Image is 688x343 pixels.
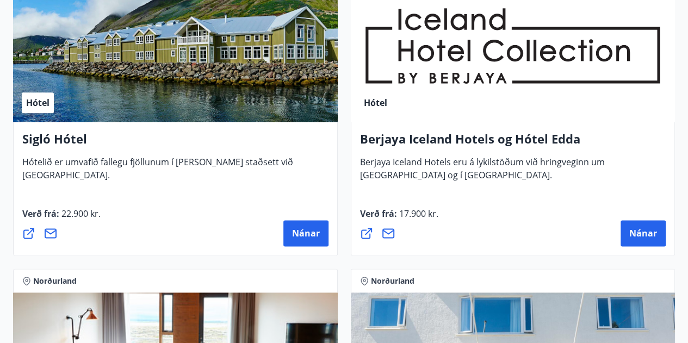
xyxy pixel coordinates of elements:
[397,208,438,220] span: 17.900 kr.
[292,227,320,239] span: Nánar
[364,97,387,109] span: Hótel
[360,130,666,155] h4: Berjaya Iceland Hotels og Hótel Edda
[22,130,328,155] h4: Sigló Hótel
[621,220,666,246] button: Nánar
[59,208,101,220] span: 22.900 kr.
[22,156,293,190] span: Hótelið er umvafið fallegu fjöllunum í [PERSON_NAME] staðsett við [GEOGRAPHIC_DATA].
[360,208,438,228] span: Verð frá :
[26,97,49,109] span: Hótel
[371,276,414,286] span: Norðurland
[33,276,77,286] span: Norðurland
[283,220,328,246] button: Nánar
[22,208,101,228] span: Verð frá :
[629,227,657,239] span: Nánar
[360,156,605,190] span: Berjaya Iceland Hotels eru á lykilstöðum við hringveginn um [GEOGRAPHIC_DATA] og í [GEOGRAPHIC_DA...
